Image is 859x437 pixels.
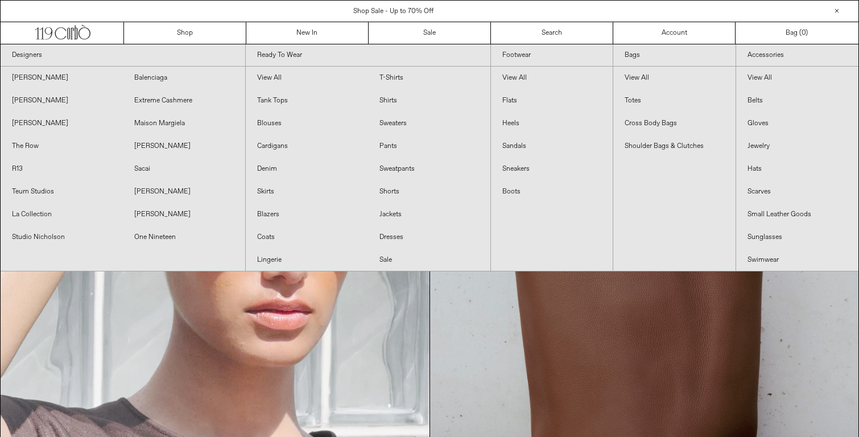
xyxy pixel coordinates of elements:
a: Pants [368,135,490,158]
a: Sweatpants [368,158,490,180]
a: T-Shirts [368,67,490,89]
a: Scarves [736,180,858,203]
a: Shoulder Bags & Clutches [613,135,736,158]
a: Sneakers [491,158,613,180]
a: Extreme Cashmere [123,89,245,112]
a: R13 [1,158,123,180]
a: Blazers [246,203,368,226]
a: Maison Margiela [123,112,245,135]
a: Cardigans [246,135,368,158]
a: Small Leather Goods [736,203,858,226]
a: Sale [368,249,490,271]
a: Shirts [368,89,490,112]
a: Designers [1,44,245,67]
a: Denim [246,158,368,180]
a: Flats [491,89,613,112]
a: Account [613,22,736,44]
a: Swimwear [736,249,858,271]
a: Shop Sale - Up to 70% Off [353,7,433,16]
a: [PERSON_NAME] [123,203,245,226]
a: Ready To Wear [246,44,490,67]
a: Heels [491,112,613,135]
a: Sunglasses [736,226,858,249]
a: Sandals [491,135,613,158]
a: Coats [246,226,368,249]
a: Balenciaga [123,67,245,89]
a: La Collection [1,203,123,226]
a: Teurn Studios [1,180,123,203]
span: ) [802,28,808,38]
a: Cross Body Bags [613,112,736,135]
a: View All [491,67,613,89]
a: [PERSON_NAME] [123,135,245,158]
a: Footwear [491,44,613,67]
a: Tank Tops [246,89,368,112]
a: View All [736,67,858,89]
a: Bags [613,44,736,67]
a: Bag () [736,22,858,44]
a: Sacai [123,158,245,180]
a: Sweaters [368,112,490,135]
a: One Nineteen [123,226,245,249]
a: [PERSON_NAME] [1,67,123,89]
a: Belts [736,89,858,112]
a: Shop [124,22,246,44]
a: Sale [369,22,491,44]
a: Skirts [246,180,368,203]
a: Hats [736,158,858,180]
a: Lingerie [246,249,368,271]
a: Totes [613,89,736,112]
a: View All [246,67,368,89]
a: Shorts [368,180,490,203]
a: Jewelry [736,135,858,158]
a: View All [613,67,736,89]
a: The Row [1,135,123,158]
a: [PERSON_NAME] [1,89,123,112]
a: New In [246,22,369,44]
a: [PERSON_NAME] [123,180,245,203]
a: Search [491,22,613,44]
a: Studio Nicholson [1,226,123,249]
a: Blouses [246,112,368,135]
a: [PERSON_NAME] [1,112,123,135]
a: Boots [491,180,613,203]
a: Dresses [368,226,490,249]
a: Jackets [368,203,490,226]
span: 0 [802,28,806,38]
a: Gloves [736,112,858,135]
a: Accessories [736,44,858,67]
